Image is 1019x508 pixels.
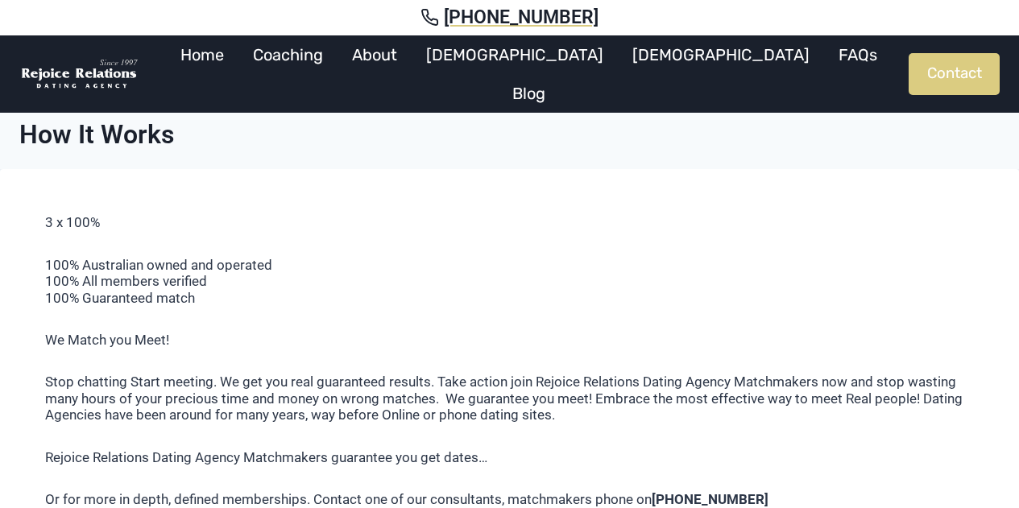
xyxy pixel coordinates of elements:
[498,74,560,113] a: Blog
[19,6,1000,29] a: [PHONE_NUMBER]
[45,449,974,465] p: Rejoice Relations Dating Agency Matchmakers guarantee you get dates…
[338,35,412,74] a: About
[45,491,974,507] p: Or for more in depth, defined memberships. Contact one of our consultants, matchmakers phone on
[909,53,1000,95] a: Contact
[444,6,599,29] span: [PHONE_NUMBER]
[45,214,974,230] p: 3 x 100%
[618,35,824,74] a: [DEMOGRAPHIC_DATA]
[45,374,974,423] p: Stop chatting Start meeting. We get you real guaranteed results. Take action join Rejoice Relatio...
[45,257,974,306] p: 100% Australian owned and operated 100% All members verified 100% Guaranteed match
[166,35,238,74] a: Home
[45,332,974,348] p: We Match you Meet!
[238,35,338,74] a: Coaching
[19,119,1000,150] h1: How it Works
[19,58,140,91] img: Rejoice Relations
[148,35,909,113] nav: Primary Navigation
[824,35,892,74] a: FAQs
[652,491,768,507] strong: [PHONE_NUMBER]
[412,35,618,74] a: [DEMOGRAPHIC_DATA]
